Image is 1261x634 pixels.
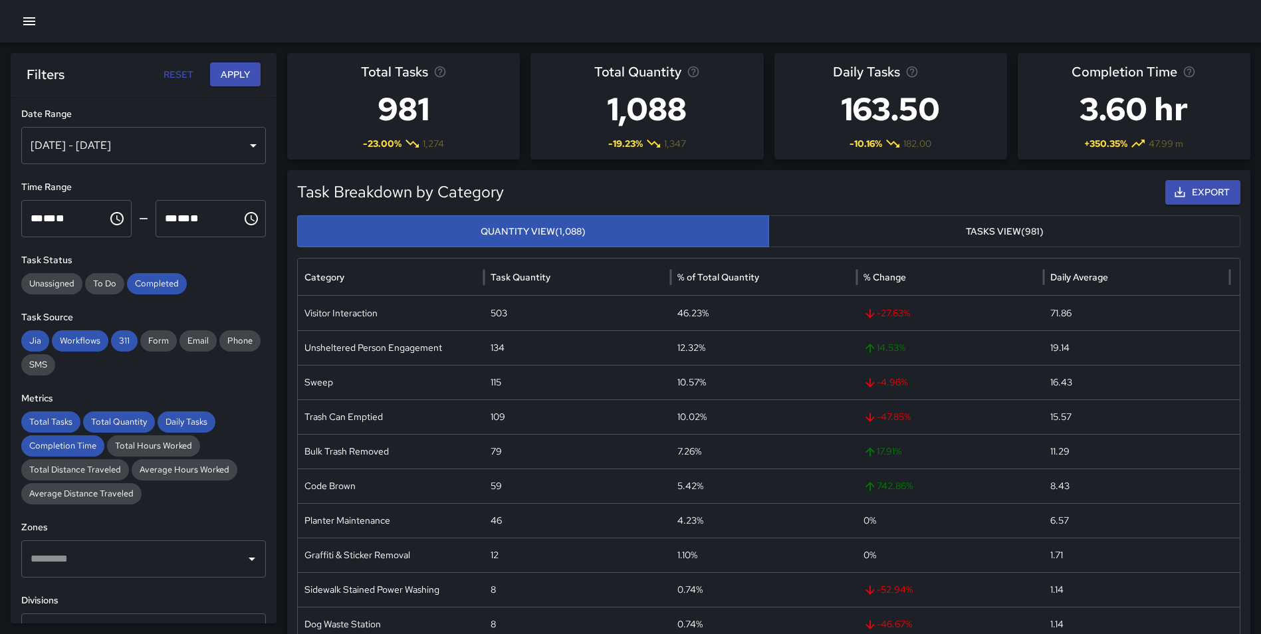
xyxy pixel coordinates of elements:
[158,411,215,433] div: Daily Tasks
[850,137,882,150] span: -10.16 %
[671,503,857,538] div: 4.23%
[21,487,142,500] span: Average Distance Traveled
[677,271,759,283] div: % of Total Quantity
[21,593,266,608] h6: Divisions
[21,391,266,406] h6: Metrics
[671,399,857,434] div: 10.02%
[27,64,64,85] h6: Filters
[111,330,138,352] div: 311
[863,400,1036,434] span: -47.85 %
[1044,538,1230,572] div: 1.71
[1084,137,1127,150] span: + 350.35 %
[52,330,108,352] div: Workflows
[1165,180,1240,205] button: Export
[361,82,447,136] h3: 981
[85,277,124,290] span: To Do
[21,358,55,371] span: SMS
[304,271,344,283] div: Category
[594,82,700,136] h3: 1,088
[140,334,177,348] span: Form
[484,503,670,538] div: 46
[671,538,857,572] div: 1.10%
[177,213,190,223] span: Minutes
[238,205,265,232] button: Choose time, selected time is 11:59 PM
[104,205,130,232] button: Choose time, selected time is 12:00 AM
[31,213,43,223] span: Hours
[21,520,266,535] h6: Zones
[298,296,484,330] div: Visitor Interaction
[21,435,104,457] div: Completion Time
[298,538,484,572] div: Graffiti & Sticker Removal
[132,459,237,480] div: Average Hours Worked
[21,439,104,453] span: Completion Time
[1044,399,1230,434] div: 15.57
[423,137,444,150] span: 1,274
[671,572,857,607] div: 0.74%
[484,572,670,607] div: 8
[484,538,670,572] div: 12
[608,137,643,150] span: -19.23 %
[157,62,199,87] button: Reset
[132,463,237,476] span: Average Hours Worked
[210,62,261,87] button: Apply
[298,365,484,399] div: Sweep
[297,181,1003,203] h5: Task Breakdown by Category
[21,459,129,480] div: Total Distance Traveled
[83,411,155,433] div: Total Quantity
[484,434,670,469] div: 79
[111,334,138,348] span: 311
[158,415,215,429] span: Daily Tasks
[21,107,266,122] h6: Date Range
[298,330,484,365] div: Unsheltered Person Engagement
[1044,572,1230,607] div: 1.14
[361,61,428,82] span: Total Tasks
[863,331,1036,365] span: 14.53 %
[21,415,80,429] span: Total Tasks
[1044,469,1230,503] div: 8.43
[905,65,919,78] svg: Average number of tasks per day in the selected period, compared to the previous period.
[140,330,177,352] div: Form
[833,82,948,136] h3: 163.50
[671,330,857,365] div: 12.32%
[52,334,108,348] span: Workflows
[21,277,82,290] span: Unassigned
[863,469,1036,503] span: 742.86 %
[21,483,142,504] div: Average Distance Traveled
[863,366,1036,399] span: -4.96 %
[664,137,686,150] span: 1,347
[85,273,124,294] div: To Do
[1072,61,1177,82] span: Completion Time
[1183,65,1196,78] svg: Average time taken to complete tasks in the selected period, compared to the previous period.
[671,296,857,330] div: 46.23%
[21,180,266,195] h6: Time Range
[484,469,670,503] div: 59
[1050,271,1108,283] div: Daily Average
[243,550,261,568] button: Open
[298,503,484,538] div: Planter Maintenance
[21,253,266,268] h6: Task Status
[768,215,1240,248] button: Tasks View(981)
[219,330,261,352] div: Phone
[863,549,876,561] span: 0 %
[491,271,550,283] div: Task Quantity
[127,277,187,290] span: Completed
[190,213,199,223] span: Meridiem
[1044,434,1230,469] div: 11.29
[863,514,876,526] span: 0 %
[863,573,1036,607] span: -52.94 %
[363,137,401,150] span: -23.00 %
[433,65,447,78] svg: Total number of tasks in the selected period, compared to the previous period.
[165,213,177,223] span: Hours
[484,365,670,399] div: 115
[297,215,769,248] button: Quantity View(1,088)
[1044,330,1230,365] div: 19.14
[21,411,80,433] div: Total Tasks
[21,334,49,348] span: Jia
[21,273,82,294] div: Unassigned
[56,213,64,223] span: Meridiem
[484,296,670,330] div: 503
[833,61,900,82] span: Daily Tasks
[43,213,56,223] span: Minutes
[1044,503,1230,538] div: 6.57
[298,469,484,503] div: Code Brown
